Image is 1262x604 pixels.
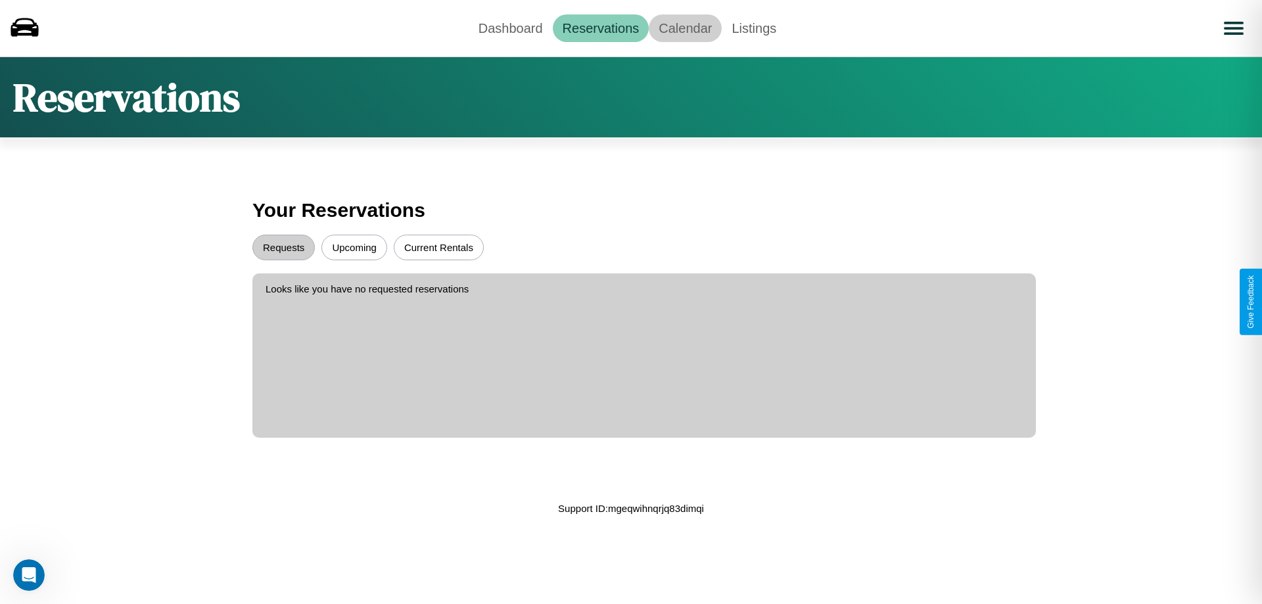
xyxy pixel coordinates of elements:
[13,559,45,591] iframe: Intercom live chat
[649,14,722,42] a: Calendar
[13,70,240,124] h1: Reservations
[722,14,786,42] a: Listings
[558,499,704,517] p: Support ID: mgeqwihnqrjq83dimqi
[266,280,1023,298] p: Looks like you have no requested reservations
[469,14,553,42] a: Dashboard
[321,235,387,260] button: Upcoming
[252,193,1010,228] h3: Your Reservations
[394,235,484,260] button: Current Rentals
[1246,275,1255,329] div: Give Feedback
[1215,10,1252,47] button: Open menu
[553,14,649,42] a: Reservations
[252,235,315,260] button: Requests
